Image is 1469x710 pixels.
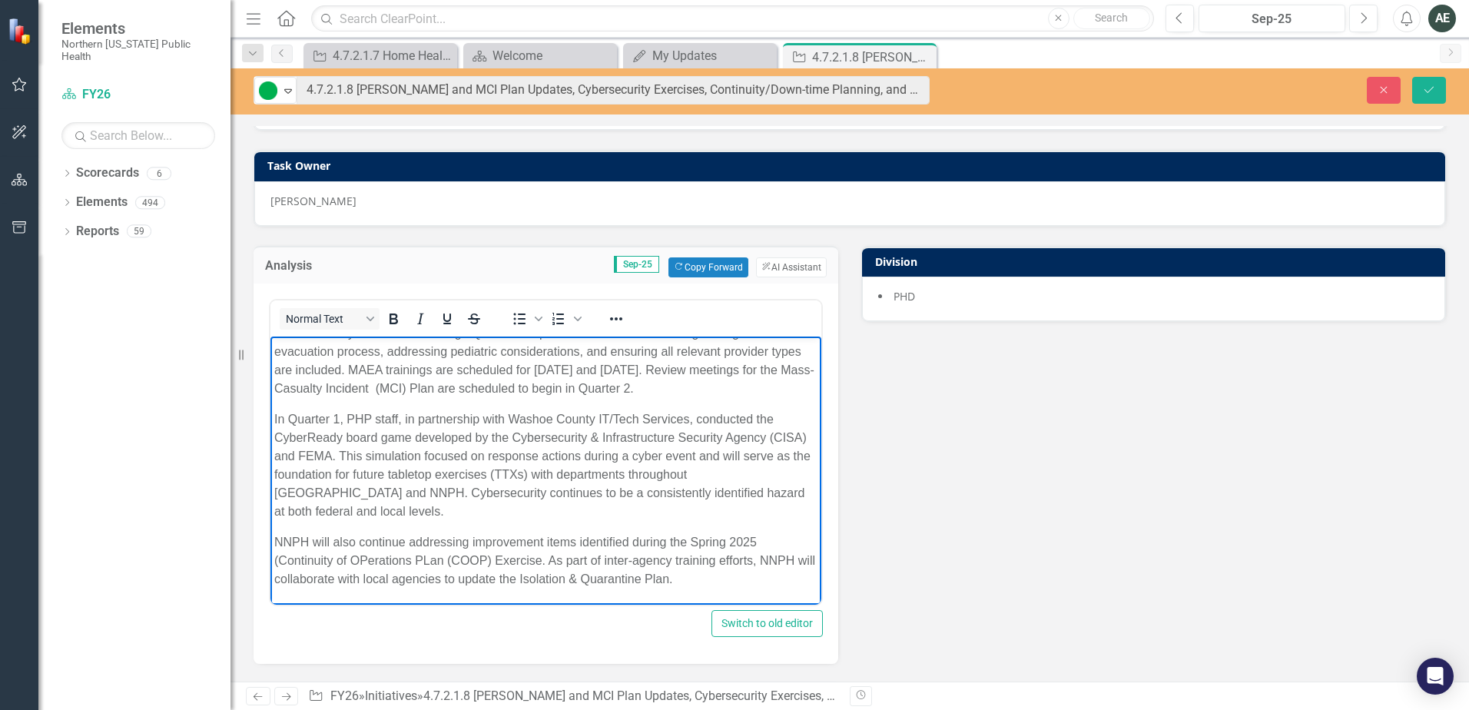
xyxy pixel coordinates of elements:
span: PHD [894,289,915,304]
input: This field is required [297,76,930,105]
button: Block Normal Text [280,308,380,330]
div: 4.7.2.1.8 [PERSON_NAME] and MCI Plan Updates, Cybersecurity Exercises, Continuity/Down-time Plann... [812,48,933,67]
div: Sep-25 [1204,10,1340,28]
h3: Division [875,256,1437,267]
span: Search [1095,12,1128,24]
div: Open Intercom Messenger [1417,658,1454,695]
h3: Task Owner [267,160,1437,171]
iframe: Rich Text Area [270,337,821,605]
button: Italic [407,308,433,330]
button: AE [1428,5,1456,32]
div: Bullet list [506,308,545,330]
button: Bold [380,308,406,330]
a: Reports [76,223,119,241]
button: Switch to old editor [711,610,823,637]
div: 59 [127,225,151,238]
div: 4.7.2.1.8 [PERSON_NAME] and MCI Plan Updates, Cybersecurity Exercises, Continuity/Down-time Plann... [423,688,1143,703]
a: My Updates [627,46,773,65]
span: Sep-25 [614,256,659,273]
div: 4.7.2.1.7 Home Health/Hospice Planned Activities: Data Collection Exercises (quarterly), Mental/B... [333,46,453,65]
button: Sep-25 [1199,5,1345,32]
button: Strikethrough [461,308,487,330]
div: » » [308,688,838,705]
input: Search ClearPoint... [311,5,1154,32]
h3: Analysis [265,259,366,273]
button: Reveal or hide additional toolbar items [603,308,629,330]
div: 494 [135,196,165,209]
a: Scorecards [76,164,139,182]
button: Copy Forward [668,257,748,277]
div: Welcome [492,46,613,65]
div: 6 [147,167,171,180]
a: FY26 [330,688,359,703]
button: Search [1073,8,1150,29]
input: Search Below... [61,122,215,149]
p: NNPH will also continue addressing improvement items identified during the Spring 2025 (Continuit... [4,197,547,252]
a: FY26 [61,86,215,104]
img: ClearPoint Strategy [8,17,35,44]
a: Initiatives [365,688,417,703]
a: 4.7.2.1.7 Home Health/Hospice Planned Activities: Data Collection Exercises (quarterly), Mental/B... [307,46,453,65]
div: [PERSON_NAME] [270,194,1429,209]
a: Elements [76,194,128,211]
small: Northern [US_STATE] Public Health [61,38,215,63]
div: Numbered list [545,308,584,330]
a: Welcome [467,46,613,65]
div: My Updates [652,46,773,65]
p: In Quarter 1, PHP staff, in partnership with Washoe County IT/Tech Services, conducted the CyberR... [4,74,547,184]
img: On Target [259,81,277,100]
span: Elements [61,19,215,38]
button: Underline [434,308,460,330]
button: AI Assistant [756,257,827,277]
span: Normal Text [286,313,361,325]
